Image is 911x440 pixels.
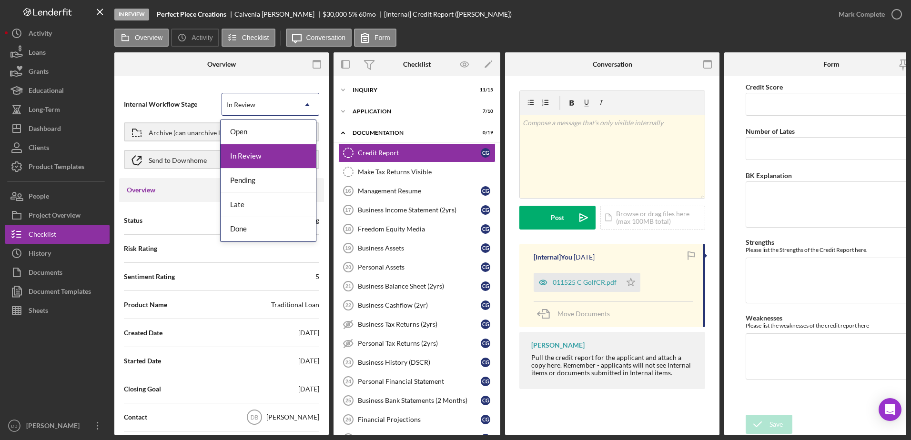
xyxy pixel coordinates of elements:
span: Sentiment Rating [124,272,175,281]
button: DB[PERSON_NAME] [5,416,110,435]
tspan: 17 [345,207,351,213]
a: 26Financial ProjectionsCG [338,410,496,429]
tspan: 16 [345,188,351,194]
button: Save [746,415,792,434]
tspan: 25 [345,398,351,403]
div: Open [221,120,316,144]
button: History [5,244,110,263]
div: Business Balance Sheet (2yrs) [358,282,481,290]
div: C G [481,415,490,424]
time: 2025-01-15 14:07 [574,253,595,261]
div: 5 [315,272,319,281]
div: Pull the credit report for the applicant and attach a copy here. Remember - applicants will not s... [531,354,696,377]
div: 11 / 15 [476,87,493,93]
div: Open Intercom Messenger [879,398,901,421]
text: DB [251,414,259,421]
div: Application [353,109,469,114]
div: C G [481,320,490,329]
a: 18Freedom Equity MediaCG [338,220,496,239]
div: C G [481,243,490,253]
button: Overview [114,29,169,47]
div: [DATE] [298,384,319,394]
div: Business History (DSCR) [358,359,481,366]
button: Archive (can unarchive later if needed) [124,122,319,141]
a: 21Business Balance Sheet (2yrs)CG [338,277,496,296]
a: 25Business Bank Statements (2 Months)CG [338,391,496,410]
label: Number of Lates [746,127,795,135]
div: [Internal] Credit Report ([PERSON_NAME]) [384,10,512,18]
div: Personal Tax Returns (2yrs) [358,340,481,347]
label: Checklist [242,34,269,41]
button: Document Templates [5,282,110,301]
label: BK Explanation [746,171,792,180]
div: Make Tax Returns Visible [358,168,495,176]
button: Product Templates [5,157,110,176]
div: Loans [29,43,46,64]
tspan: 24 [345,379,352,384]
div: Documents [29,263,62,284]
div: History [29,244,51,265]
button: Educational [5,81,110,100]
div: Conversation [593,60,632,68]
button: Checklist [5,225,110,244]
div: Freedom Equity Media [358,225,481,233]
div: Product Templates [29,157,84,179]
tspan: 20 [345,264,351,270]
div: Management Resume [358,187,481,195]
a: Documents [5,263,110,282]
div: C G [481,205,490,215]
div: Done [221,217,316,241]
div: Sheets [29,301,48,322]
div: [PERSON_NAME] [266,412,319,422]
div: C G [481,358,490,367]
a: Credit ReportCG [338,143,496,162]
div: Mark Complete [839,5,885,24]
label: Strengths [746,238,774,246]
label: Overview [135,34,162,41]
button: Mark Complete [829,5,906,24]
a: 23Business History (DSCR)CG [338,353,496,372]
div: Personal Assets [358,263,481,271]
div: Post [551,206,564,230]
div: Checklist [403,60,431,68]
div: Pending [221,169,316,193]
div: Documentation [353,130,469,136]
div: Credit Report [358,149,481,157]
button: Sheets [5,301,110,320]
b: Perfect Piece Creations [157,10,226,18]
button: Post [519,206,596,230]
button: People [5,187,110,206]
a: 16Management ResumeCG [338,181,496,200]
div: Business Income Statement (2yrs) [358,206,481,214]
button: Move Documents [534,302,619,326]
text: DB [11,423,17,429]
div: C G [481,281,490,291]
div: 7 / 10 [476,109,493,114]
div: C G [481,224,490,234]
div: C G [481,148,490,158]
div: 011525 C GolfCR.pdf [553,279,617,286]
button: Project Overview [5,206,110,225]
div: Business Bank Statements (2 Months) [358,397,481,404]
div: Late [221,193,316,217]
tspan: 21 [345,283,351,289]
a: 19Business AssetsCG [338,239,496,258]
div: C G [481,300,490,310]
a: 20Personal AssetsCG [338,258,496,277]
span: Internal Workflow Stage [124,100,222,109]
a: 17Business Income Statement (2yrs)CG [338,200,496,220]
div: Dashboard [29,119,61,140]
label: Conversation [306,34,346,41]
label: Activity [192,34,213,41]
button: Form [354,29,396,47]
a: Business Tax Returns (2yrs)CG [338,315,496,334]
div: [Internal] You [534,253,572,261]
button: Loans [5,43,110,62]
div: C G [481,186,490,196]
div: Traditional Loan [271,300,319,310]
